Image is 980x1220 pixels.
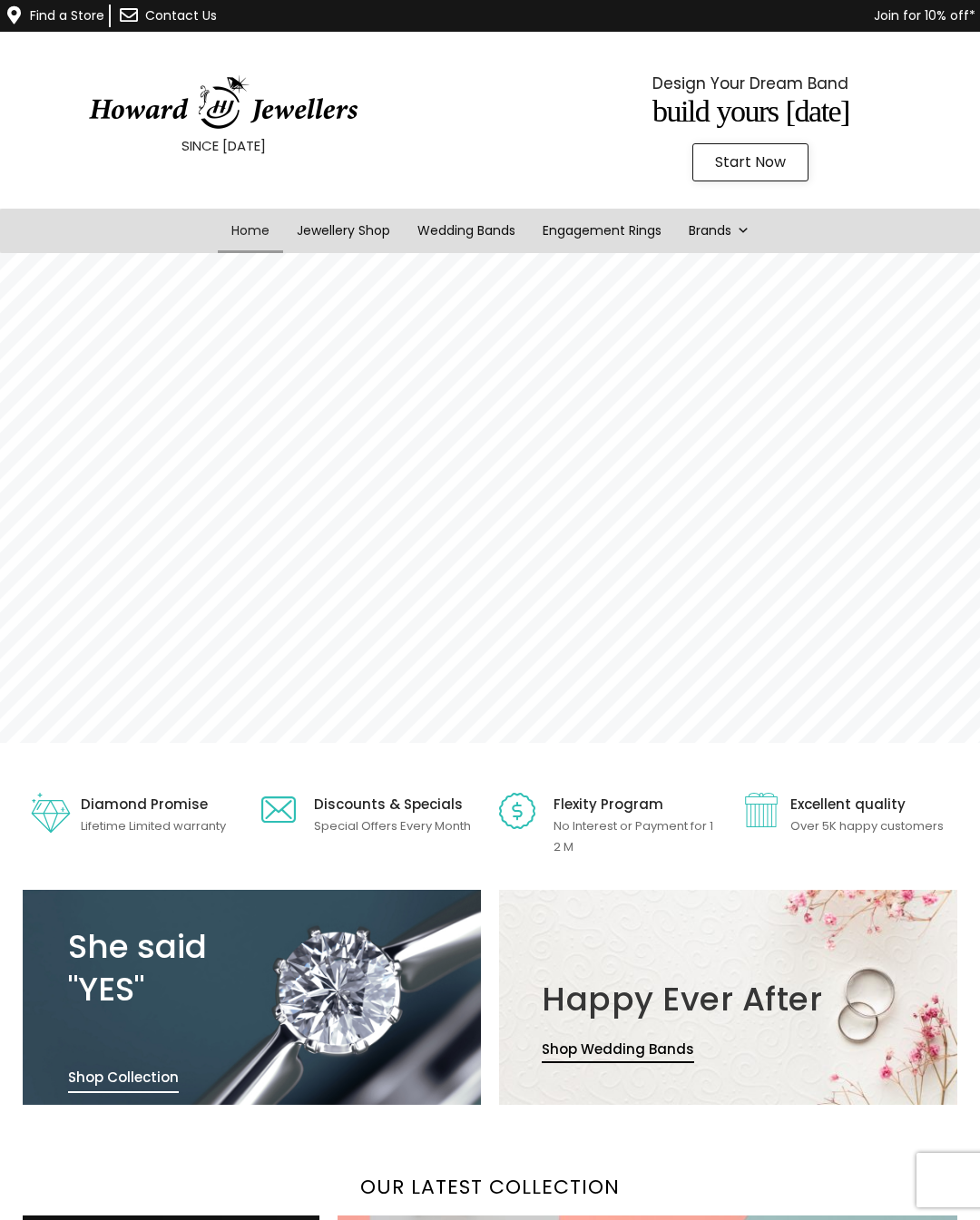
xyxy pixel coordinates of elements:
[145,6,217,24] a: Contact Us
[30,6,104,24] a: Find a Store
[692,143,808,181] a: Start Now
[790,816,944,837] p: Over 5K happy customers
[675,209,763,253] a: Brands
[715,155,786,170] span: Start Now
[790,795,906,814] span: Excellent quality
[303,5,975,27] p: Join for 10% off*
[87,75,359,130] img: HowardJewellersLogo-04
[81,795,208,814] a: Diamond Promise
[314,795,463,814] span: Discounts & Specials
[23,1177,957,1197] h2: Our Latest Collection
[554,816,720,858] p: No Interest or Payment for 12 M
[68,923,207,1012] a: She said"YES"
[404,209,529,253] a: Wedding Bands
[542,976,822,1022] a: Happy Ever After
[529,209,675,253] a: Engagement Rings
[554,795,663,814] a: Flexity Program
[542,1039,694,1064] a: Shop Wedding Bands
[45,134,401,158] p: SINCE [DATE]
[81,816,226,837] p: Lifetime Limited warranty
[68,1065,179,1093] a: Shop Collection
[283,209,404,253] a: Jewellery Shop
[218,209,283,253] a: Home
[573,70,928,97] p: Design Your Dream Band
[314,816,471,837] p: Special Offers Every Month
[652,94,849,128] span: Build Yours [DATE]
